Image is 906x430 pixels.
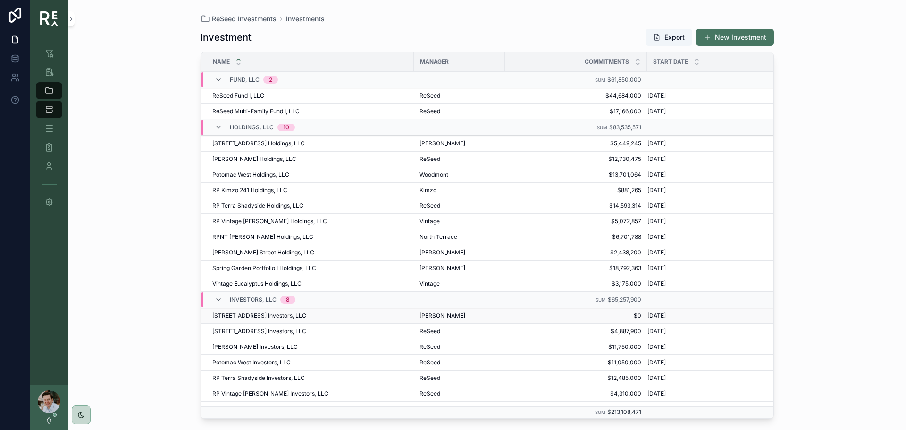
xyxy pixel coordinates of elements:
[201,31,252,44] h1: Investment
[647,92,666,100] span: [DATE]
[212,328,408,335] a: [STREET_ADDRESS] Investors, LLC
[511,374,641,382] a: $12,485,000
[647,186,666,194] span: [DATE]
[419,140,499,147] a: [PERSON_NAME]
[647,233,666,241] span: [DATE]
[419,405,440,413] span: ReSeed
[419,359,440,366] span: ReSeed
[286,296,290,304] div: 8
[511,312,641,320] span: $0
[212,280,302,287] span: Vintage Eucalyptus Holdings, LLC
[511,264,641,272] a: $18,792,363
[647,312,666,320] span: [DATE]
[419,405,499,413] a: ReSeed
[230,124,274,131] span: Holdings, LLC
[419,233,499,241] a: North Terrace
[511,328,641,335] a: $4,887,900
[212,140,305,147] span: [STREET_ADDRESS] Holdings, LLC
[511,390,641,397] span: $4,310,000
[419,328,440,335] span: ReSeed
[419,343,440,351] span: ReSeed
[595,77,605,83] small: Sum
[419,171,499,178] a: Woodmont
[647,405,666,413] span: [DATE]
[647,140,666,147] span: [DATE]
[607,76,641,83] span: $61,850,000
[608,296,641,303] span: $65,257,900
[419,264,499,272] a: [PERSON_NAME]
[212,218,327,225] span: RP Vintage [PERSON_NAME] Holdings, LLC
[212,280,408,287] a: Vintage Eucalyptus Holdings, LLC
[212,312,306,320] span: [STREET_ADDRESS] Investors, LLC
[647,328,769,335] a: [DATE]
[511,343,641,351] a: $11,750,000
[647,108,769,115] a: [DATE]
[511,140,641,147] a: $5,449,245
[212,249,408,256] a: [PERSON_NAME] Street Holdings, LLC
[419,390,440,397] span: ReSeed
[212,405,315,413] span: RPNT [PERSON_NAME] Investors, LLC
[201,14,277,24] a: ReSeed Investments
[511,171,641,178] a: $13,701,064
[647,186,769,194] a: [DATE]
[511,186,641,194] a: $881,265
[647,218,769,225] a: [DATE]
[511,280,641,287] span: $3,175,000
[511,359,641,366] a: $11,050,000
[212,186,287,194] span: RP Kimzo 241 Holdings, LLC
[212,155,296,163] span: [PERSON_NAME] Holdings, LLC
[419,218,440,225] span: Vintage
[647,374,769,382] a: [DATE]
[646,29,692,46] button: Export
[647,405,769,413] a: [DATE]
[212,14,277,24] span: ReSeed Investments
[212,218,408,225] a: RP Vintage [PERSON_NAME] Holdings, LLC
[212,92,408,100] a: ReSeed Fund I, LLC
[647,374,666,382] span: [DATE]
[647,92,769,100] a: [DATE]
[212,359,291,366] span: Potomac West Investors, LLC
[647,312,769,320] a: [DATE]
[511,218,641,225] a: $5,072,857
[419,280,499,287] a: Vintage
[511,92,641,100] a: $44,684,000
[212,374,305,382] span: RP Terra Shadyside Investors, LLC
[647,249,769,256] a: [DATE]
[212,312,408,320] a: [STREET_ADDRESS] Investors, LLC
[653,58,688,66] span: Start Date
[595,410,605,415] small: Sum
[511,249,641,256] a: $2,438,200
[419,264,465,272] span: [PERSON_NAME]
[511,108,641,115] a: $17,166,000
[647,171,769,178] a: [DATE]
[511,405,641,413] a: $5,350,000
[230,296,277,304] span: Investors, LLC
[647,359,769,366] a: [DATE]
[419,155,499,163] a: ReSeed
[30,38,68,240] div: scrollable content
[269,76,272,84] div: 2
[212,108,300,115] span: ReSeed Multi-Family Fund I, LLC
[511,233,641,241] a: $6,701,788
[420,58,449,66] span: Manager
[647,171,666,178] span: [DATE]
[212,343,298,351] span: [PERSON_NAME] Investors, LLC
[511,202,641,210] a: $14,593,314
[419,374,499,382] a: ReSeed
[419,249,499,256] a: [PERSON_NAME]
[419,312,499,320] a: [PERSON_NAME]
[419,343,499,351] a: ReSeed
[511,155,641,163] a: $12,730,475
[419,249,465,256] span: [PERSON_NAME]
[647,249,666,256] span: [DATE]
[419,359,499,366] a: ReSeed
